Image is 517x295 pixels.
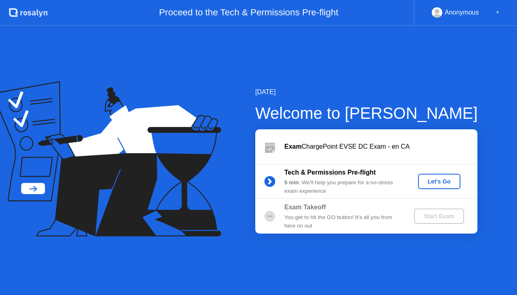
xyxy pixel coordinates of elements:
[284,169,376,176] b: Tech & Permissions Pre-flight
[284,179,401,195] div: : We’ll help you prepare for a no-stress exam experience
[445,7,479,18] div: Anonymous
[284,142,477,152] div: ChargePoint EVSE DC Exam - en CA
[284,204,326,211] b: Exam Takeoff
[284,179,299,185] b: 5 min
[496,7,500,18] div: ▼
[414,209,464,224] button: Start Exam
[284,213,401,230] div: You get to hit the GO button! It’s all you from here on out
[418,174,460,189] button: Let's Go
[421,178,457,185] div: Let's Go
[417,213,460,219] div: Start Exam
[255,87,478,97] div: [DATE]
[255,101,478,125] div: Welcome to [PERSON_NAME]
[284,143,302,150] b: Exam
